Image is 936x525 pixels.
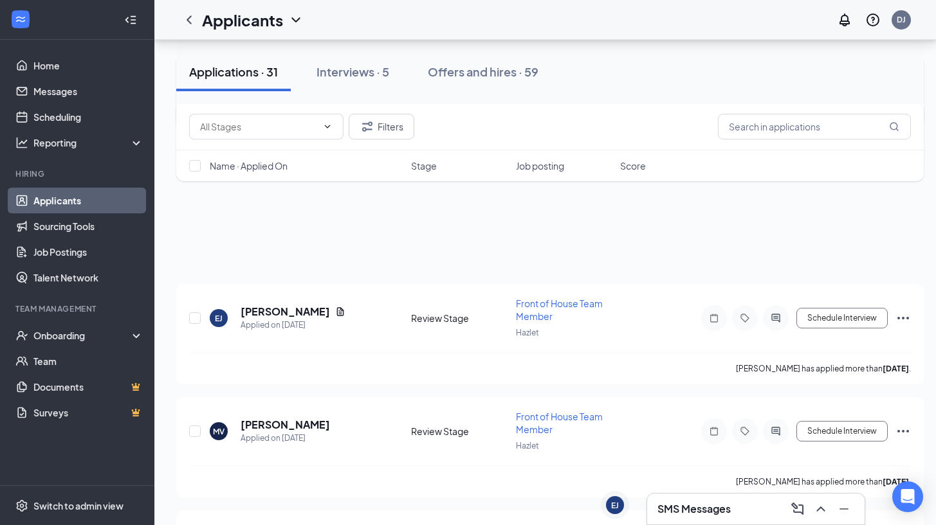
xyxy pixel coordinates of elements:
[33,188,143,213] a: Applicants
[124,13,137,26] svg: Collapse
[892,481,923,512] div: Open Intercom Messenger
[33,78,143,104] a: Messages
[516,298,603,322] span: Front of House Team Member
[411,159,437,172] span: Stage
[241,319,345,332] div: Applied on [DATE]
[811,499,831,519] button: ChevronUp
[620,159,646,172] span: Score
[200,120,317,134] input: All Stages
[428,64,538,80] div: Offers and hires · 59
[15,329,28,342] svg: UserCheck
[33,329,133,342] div: Onboarding
[15,136,28,149] svg: Analysis
[15,168,141,179] div: Hiring
[15,499,28,512] svg: Settings
[736,363,911,374] p: [PERSON_NAME] has applied more than .
[883,364,909,373] b: [DATE]
[796,308,888,328] button: Schedule Interview
[813,501,829,517] svg: ChevronUp
[241,305,330,319] h5: [PERSON_NAME]
[322,121,333,132] svg: ChevronDown
[718,114,911,139] input: Search in applications
[33,499,124,512] div: Switch to admin view
[834,499,854,519] button: Minimize
[883,477,909,486] b: [DATE]
[215,313,223,324] div: EJ
[14,13,27,26] svg: WorkstreamLogo
[317,64,389,80] div: Interviews · 5
[768,426,784,436] svg: ActiveChat
[516,411,603,435] span: Front of House Team Member
[33,374,143,400] a: DocumentsCrown
[897,14,906,25] div: DJ
[790,501,805,517] svg: ComposeMessage
[241,418,330,432] h5: [PERSON_NAME]
[411,312,508,325] div: Review Stage
[33,348,143,374] a: Team
[865,12,881,28] svg: QuestionInfo
[787,499,808,519] button: ComposeMessage
[516,441,539,450] span: Hazlet
[33,239,143,265] a: Job Postings
[657,502,731,516] h3: SMS Messages
[33,53,143,78] a: Home
[189,64,278,80] div: Applications · 31
[33,265,143,290] a: Talent Network
[335,307,345,317] svg: Document
[15,303,141,314] div: Team Management
[33,213,143,239] a: Sourcing Tools
[737,426,753,436] svg: Tag
[611,500,619,511] div: EJ
[33,104,143,130] a: Scheduling
[210,159,288,172] span: Name · Applied On
[706,313,722,323] svg: Note
[516,328,539,337] span: Hazlet
[33,400,143,425] a: SurveysCrown
[202,9,283,31] h1: Applicants
[181,12,197,28] svg: ChevronLeft
[895,423,911,439] svg: Ellipses
[836,501,852,517] svg: Minimize
[288,12,304,28] svg: ChevronDown
[768,313,784,323] svg: ActiveChat
[213,426,225,437] div: MV
[736,476,911,487] p: [PERSON_NAME] has applied more than .
[411,425,508,438] div: Review Stage
[349,114,414,139] button: Filter Filters
[241,432,330,445] div: Applied on [DATE]
[706,426,722,436] svg: Note
[737,313,753,323] svg: Tag
[796,421,888,441] button: Schedule Interview
[889,121,899,132] svg: MagnifyingGlass
[360,119,375,134] svg: Filter
[33,136,144,149] div: Reporting
[895,310,911,326] svg: Ellipses
[516,159,564,172] span: Job posting
[837,12,852,28] svg: Notifications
